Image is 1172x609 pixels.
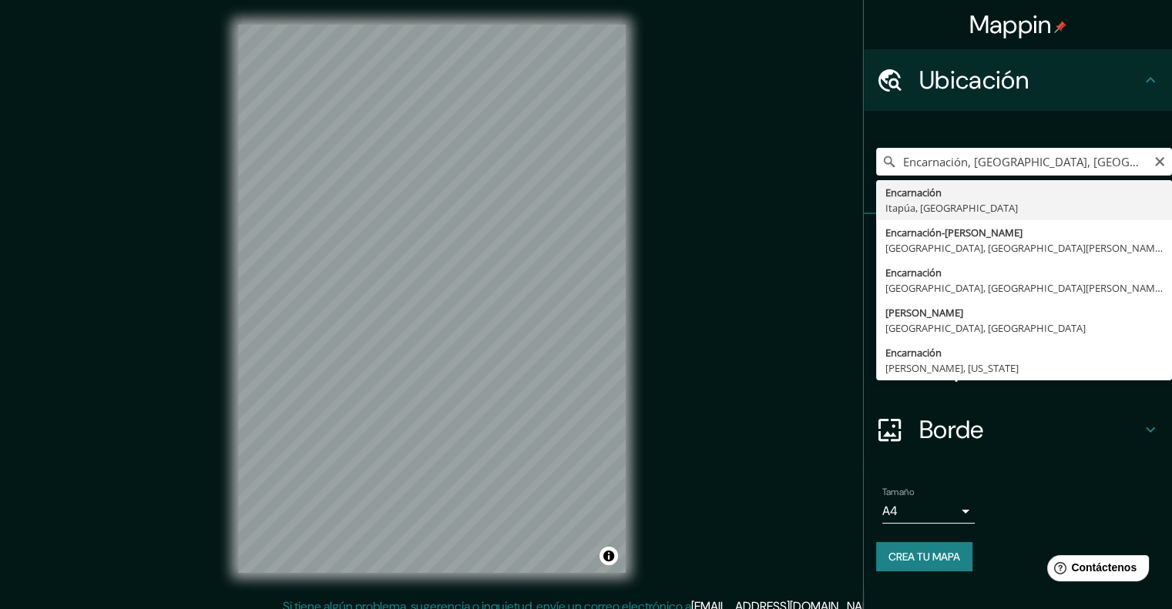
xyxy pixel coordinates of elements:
[885,201,1018,215] font: Itapúa, [GEOGRAPHIC_DATA]
[882,499,975,524] div: A4
[885,321,1086,335] font: [GEOGRAPHIC_DATA], [GEOGRAPHIC_DATA]
[882,503,898,519] font: A4
[238,25,626,573] canvas: Mapa
[885,186,942,199] font: Encarnación
[885,361,1019,375] font: [PERSON_NAME], [US_STATE]
[969,8,1052,41] font: Mappin
[864,276,1172,337] div: Estilo
[876,148,1172,176] input: Elige tu ciudad o zona
[1154,153,1166,168] button: Claro
[919,413,984,446] font: Borde
[885,226,1023,239] font: Encarnación-[PERSON_NAME]
[864,337,1172,399] div: Disposición
[888,550,960,564] font: Crea tu mapa
[885,266,942,279] font: Encarnación
[885,346,942,360] font: Encarnación
[919,64,1029,96] font: Ubicación
[599,547,618,565] button: Activar o desactivar atribución
[876,542,972,571] button: Crea tu mapa
[882,486,914,498] font: Tamaño
[864,214,1172,276] div: Patas
[864,49,1172,111] div: Ubicación
[885,306,963,320] font: [PERSON_NAME]
[864,399,1172,460] div: Borde
[1054,21,1066,33] img: pin-icon.png
[1035,549,1155,592] iframe: Lanzador de widgets de ayuda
